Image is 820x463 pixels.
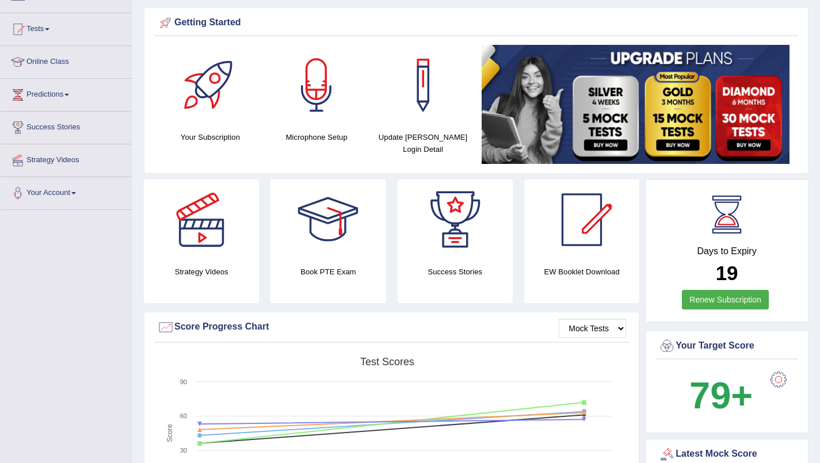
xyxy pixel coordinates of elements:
[180,378,187,385] text: 90
[360,356,414,368] tspan: Test scores
[682,290,769,309] a: Renew Subscription
[482,45,790,164] img: small5.jpg
[1,13,132,42] a: Tests
[180,412,187,419] text: 60
[658,246,795,257] h4: Days to Expiry
[716,262,738,284] b: 19
[163,131,258,143] h4: Your Subscription
[270,266,386,278] h4: Book PTE Exam
[166,424,174,442] tspan: Score
[658,446,795,463] div: Latest Mock Score
[398,266,513,278] h4: Success Stories
[1,112,132,140] a: Success Stories
[180,447,187,454] text: 30
[524,266,639,278] h4: EW Booklet Download
[689,374,753,416] b: 79+
[157,319,626,336] div: Score Progress Chart
[658,338,795,355] div: Your Target Score
[269,131,364,143] h4: Microphone Setup
[1,177,132,206] a: Your Account
[1,46,132,75] a: Online Class
[1,79,132,108] a: Predictions
[1,144,132,173] a: Strategy Videos
[157,14,795,32] div: Getting Started
[376,131,471,155] h4: Update [PERSON_NAME] Login Detail
[144,266,259,278] h4: Strategy Videos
